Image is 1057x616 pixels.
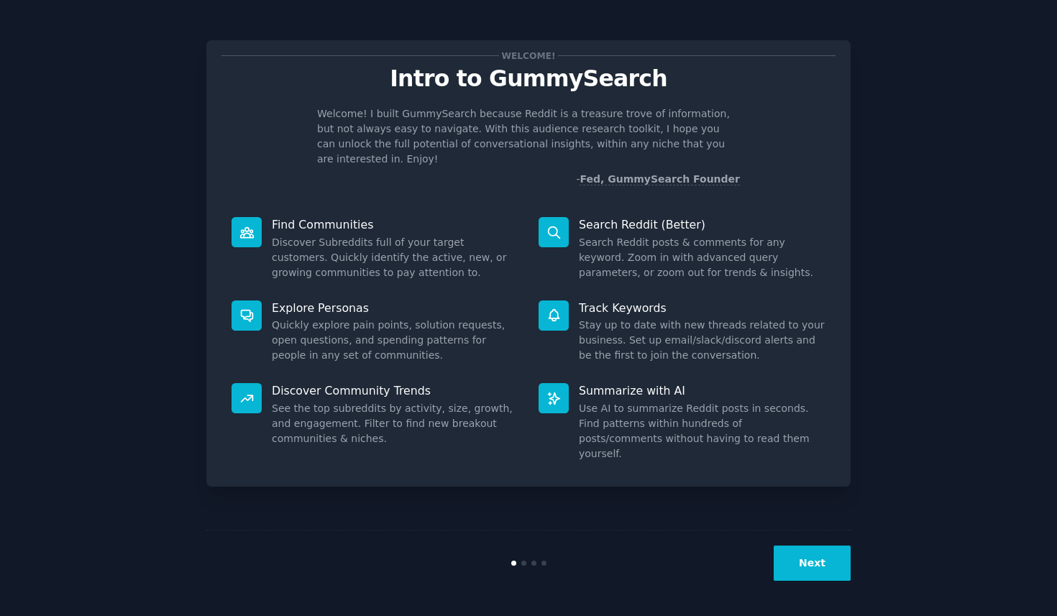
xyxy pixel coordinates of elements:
p: Explore Personas [272,300,518,316]
dd: Discover Subreddits full of your target customers. Quickly identify the active, new, or growing c... [272,235,518,280]
dd: Stay up to date with new threads related to your business. Set up email/slack/discord alerts and ... [579,318,825,363]
dd: Use AI to summarize Reddit posts in seconds. Find patterns within hundreds of posts/comments with... [579,401,825,461]
button: Next [774,546,851,581]
p: Discover Community Trends [272,383,518,398]
p: Find Communities [272,217,518,232]
dd: Quickly explore pain points, solution requests, open questions, and spending patterns for people ... [272,318,518,363]
p: Welcome! I built GummySearch because Reddit is a treasure trove of information, but not always ea... [317,106,740,167]
p: Summarize with AI [579,383,825,398]
p: Intro to GummySearch [221,66,836,91]
a: Fed, GummySearch Founder [580,173,740,185]
p: Search Reddit (Better) [579,217,825,232]
span: Welcome! [499,48,558,63]
div: - [576,172,740,187]
p: Track Keywords [579,300,825,316]
dd: See the top subreddits by activity, size, growth, and engagement. Filter to find new breakout com... [272,401,518,446]
dd: Search Reddit posts & comments for any keyword. Zoom in with advanced query parameters, or zoom o... [579,235,825,280]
